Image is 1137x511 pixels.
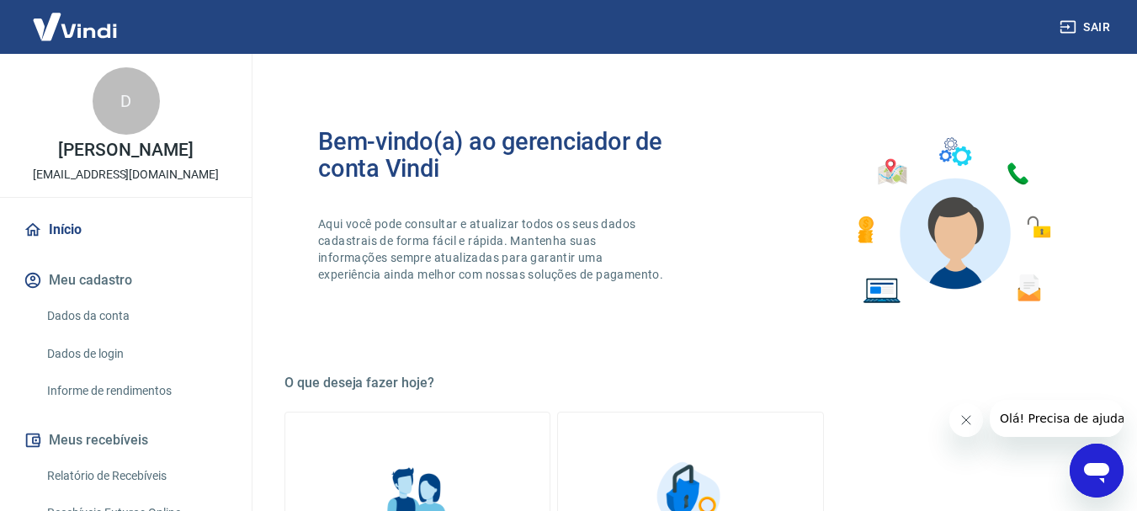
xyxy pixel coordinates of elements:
[33,166,219,184] p: [EMAIL_ADDRESS][DOMAIN_NAME]
[318,128,691,182] h2: Bem-vindo(a) ao gerenciador de conta Vindi
[40,299,231,333] a: Dados da conta
[318,216,667,283] p: Aqui você pode consultar e atualizar todos os seus dados cadastrais de forma fácil e rápida. Mant...
[284,375,1097,391] h5: O que deseja fazer hoje?
[40,337,231,371] a: Dados de login
[20,262,231,299] button: Meu cadastro
[1056,12,1117,43] button: Sair
[20,211,231,248] a: Início
[40,459,231,493] a: Relatório de Recebíveis
[10,12,141,25] span: Olá! Precisa de ajuda?
[93,67,160,135] div: D
[20,1,130,52] img: Vindi
[1070,444,1124,498] iframe: Botão para abrir a janela de mensagens
[58,141,193,159] p: [PERSON_NAME]
[990,400,1124,437] iframe: Mensagem da empresa
[20,422,231,459] button: Meus recebíveis
[842,128,1063,314] img: Imagem de um avatar masculino com diversos icones exemplificando as funcionalidades do gerenciado...
[949,403,983,437] iframe: Fechar mensagem
[40,374,231,408] a: Informe de rendimentos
